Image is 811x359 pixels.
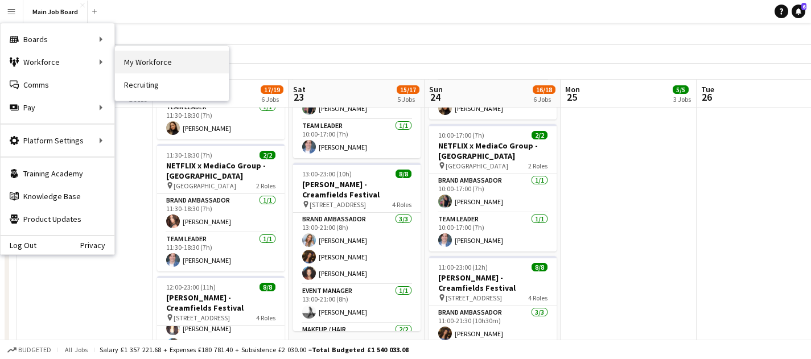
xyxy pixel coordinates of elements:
[157,101,285,139] app-card-role: Team Leader1/111:30-18:30 (7h)[PERSON_NAME]
[1,96,114,119] div: Pay
[1,208,114,230] a: Product Updates
[1,129,114,152] div: Platform Settings
[699,90,714,104] span: 26
[429,273,557,293] h3: [PERSON_NAME] - Creamfields Festival
[157,144,285,271] app-job-card: 11:30-18:30 (7h)2/2NETFLIX x MediaCo Group - [GEOGRAPHIC_DATA] [GEOGRAPHIC_DATA]2 RolesBrand Amba...
[260,283,275,291] span: 8/8
[429,141,557,161] h3: NETFLIX x MediaCo Group - [GEOGRAPHIC_DATA]
[166,151,212,159] span: 11:30-18:30 (7h)
[115,73,229,96] a: Recruiting
[293,84,306,94] span: Sat
[261,95,283,104] div: 6 Jobs
[446,294,502,302] span: [STREET_ADDRESS]
[438,131,484,139] span: 10:00-17:00 (7h)
[63,345,90,354] span: All jobs
[157,233,285,271] app-card-role: Team Leader1/111:30-18:30 (7h)[PERSON_NAME]
[293,119,421,158] app-card-role: Team Leader1/110:00-17:00 (7h)[PERSON_NAME]
[397,85,419,94] span: 15/17
[532,131,547,139] span: 2/2
[396,170,411,178] span: 8/8
[1,28,114,51] div: Boards
[397,95,419,104] div: 5 Jobs
[310,200,366,209] span: [STREET_ADDRESS]
[293,213,421,284] app-card-role: Brand Ambassador3/313:00-21:00 (8h)[PERSON_NAME][PERSON_NAME][PERSON_NAME]
[312,345,409,354] span: Total Budgeted £1 540 033.08
[701,84,714,94] span: Tue
[528,294,547,302] span: 4 Roles
[293,284,421,323] app-card-role: Event Manager1/113:00-21:00 (8h)[PERSON_NAME]
[429,213,557,251] app-card-role: Team Leader1/110:00-17:00 (7h)[PERSON_NAME]
[260,151,275,159] span: 2/2
[429,84,443,94] span: Sun
[1,51,114,73] div: Workforce
[1,162,114,185] a: Training Academy
[429,174,557,213] app-card-role: Brand Ambassador1/110:00-17:00 (7h)[PERSON_NAME]
[174,181,236,190] span: [GEOGRAPHIC_DATA]
[563,90,580,104] span: 25
[293,163,421,331] app-job-card: 13:00-23:00 (10h)8/8[PERSON_NAME] - Creamfields Festival [STREET_ADDRESS]4 RolesBrand Ambassador3...
[528,162,547,170] span: 2 Roles
[1,241,36,250] a: Log Out
[1,185,114,208] a: Knowledge Base
[429,124,557,251] app-job-card: 10:00-17:00 (7h)2/2NETFLIX x MediaCo Group - [GEOGRAPHIC_DATA] [GEOGRAPHIC_DATA]2 RolesBrand Amba...
[115,51,229,73] a: My Workforce
[291,90,306,104] span: 23
[100,345,409,354] div: Salary £1 357 221.68 + Expenses £180 781.40 + Subsistence £2 030.00 =
[18,346,51,354] span: Budgeted
[533,85,555,94] span: 16/18
[80,241,114,250] a: Privacy
[256,313,275,322] span: 4 Roles
[174,313,230,322] span: [STREET_ADDRESS]
[23,1,88,23] button: Main Job Board
[673,95,691,104] div: 3 Jobs
[565,84,580,94] span: Mon
[261,85,283,94] span: 17/19
[392,200,411,209] span: 4 Roles
[533,95,555,104] div: 6 Jobs
[302,170,352,178] span: 13:00-23:00 (10h)
[532,263,547,271] span: 8/8
[6,344,53,356] button: Budgeted
[293,179,421,200] h3: [PERSON_NAME] - Creamfields Festival
[792,5,805,18] a: 6
[673,85,689,94] span: 5/5
[801,3,806,10] span: 6
[446,162,508,170] span: [GEOGRAPHIC_DATA]
[166,283,216,291] span: 12:00-23:00 (11h)
[157,160,285,181] h3: NETFLIX x MediaCo Group - [GEOGRAPHIC_DATA]
[157,292,285,313] h3: [PERSON_NAME] - Creamfields Festival
[256,181,275,190] span: 2 Roles
[438,263,488,271] span: 11:00-23:00 (12h)
[157,194,285,233] app-card-role: Brand Ambassador1/111:30-18:30 (7h)[PERSON_NAME]
[427,90,443,104] span: 24
[1,73,114,96] a: Comms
